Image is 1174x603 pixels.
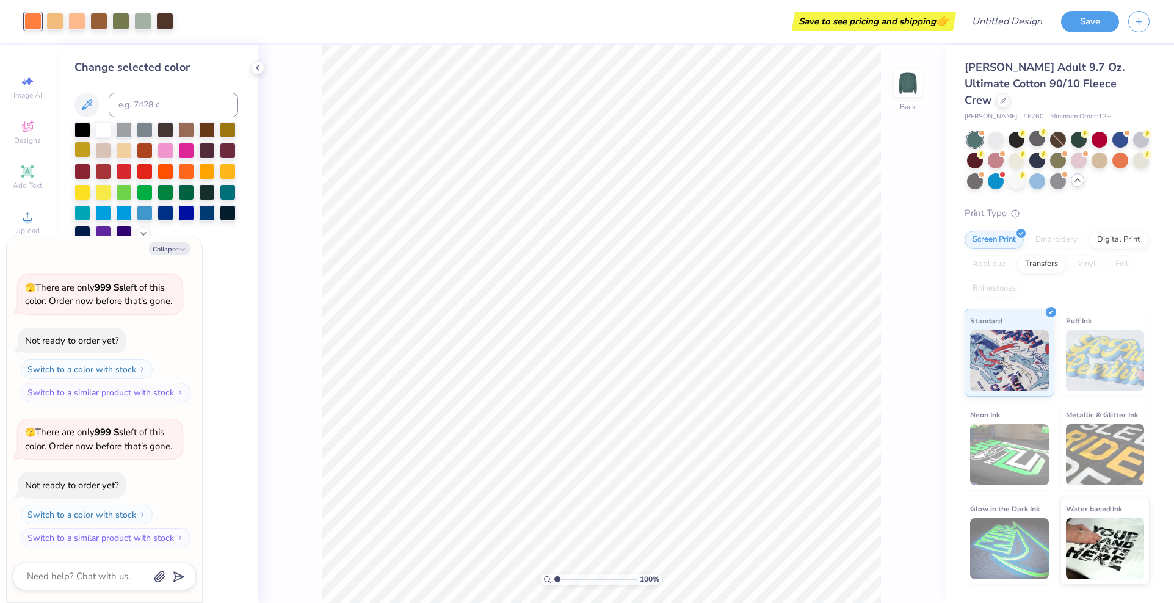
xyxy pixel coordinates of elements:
span: 👉 [936,13,949,28]
img: Switch to a similar product with stock [176,389,184,396]
img: Water based Ink [1066,518,1145,579]
img: Switch to a similar product with stock [176,534,184,541]
div: Transfers [1017,255,1066,273]
img: Metallic & Glitter Ink [1066,424,1145,485]
button: Switch to a color with stock [21,505,153,524]
span: Neon Ink [970,408,1000,421]
img: Switch to a color with stock [139,366,146,373]
div: Vinyl [1070,255,1104,273]
div: Screen Print [965,231,1024,249]
input: e.g. 7428 c [109,93,238,117]
span: Upload [15,226,40,236]
img: Standard [970,330,1049,391]
span: [PERSON_NAME] Adult 9.7 Oz. Ultimate Cotton 90/10 Fleece Crew [965,60,1125,107]
span: There are only left of this color. Order now before that's gone. [25,281,172,308]
img: Switch to a color with stock [139,511,146,518]
span: Glow in the Dark Ink [970,502,1040,515]
span: [PERSON_NAME] [965,112,1017,122]
img: Neon Ink [970,424,1049,485]
div: Foil [1107,255,1136,273]
div: Save to see pricing and shipping [795,12,953,31]
span: Metallic & Glitter Ink [1066,408,1138,421]
img: Back [896,71,920,95]
span: There are only left of this color. Order now before that's gone. [25,426,172,452]
input: Untitled Design [962,9,1052,34]
div: Rhinestones [965,280,1024,298]
button: Switch to a similar product with stock [21,383,190,402]
div: Applique [965,255,1013,273]
div: Embroidery [1027,231,1085,249]
div: Change selected color [74,59,238,76]
img: Glow in the Dark Ink [970,518,1049,579]
span: 100 % [640,574,659,585]
span: Designs [14,135,41,145]
div: Not ready to order yet? [25,334,119,347]
img: Puff Ink [1066,330,1145,391]
span: Puff Ink [1066,314,1092,327]
button: Switch to a similar product with stock [21,528,190,547]
span: Water based Ink [1066,502,1122,515]
button: Switch to a color with stock [21,359,153,379]
span: Image AI [13,90,42,100]
span: # F260 [1023,112,1044,122]
div: Print Type [965,206,1150,220]
button: Save [1061,11,1119,32]
div: Back [900,101,916,112]
strong: 999 Ss [95,426,123,438]
span: Minimum Order: 12 + [1050,112,1111,122]
span: 🫣 [25,282,35,294]
span: Standard [970,314,1002,327]
button: Collapse [149,242,190,255]
div: Digital Print [1089,231,1148,249]
div: Not ready to order yet? [25,479,119,491]
span: 🫣 [25,427,35,438]
span: Add Text [13,181,42,190]
strong: 999 Ss [95,281,123,294]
